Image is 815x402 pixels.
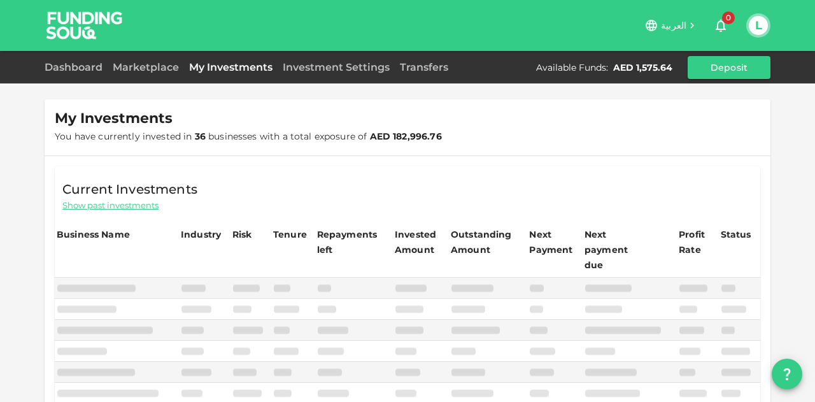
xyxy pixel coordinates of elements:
div: Tenure [273,227,307,242]
a: My Investments [184,61,278,73]
div: Risk [232,227,258,242]
div: Outstanding Amount [451,227,514,257]
div: Business Name [57,227,130,242]
a: Marketplace [108,61,184,73]
span: 0 [722,11,735,24]
div: Status [721,227,753,242]
span: My Investments [55,110,173,127]
div: Next payment due [585,227,648,273]
div: Profit Rate [679,227,716,257]
button: 0 [708,13,733,38]
span: Show past investments [62,199,159,212]
span: Current Investments [62,179,197,199]
strong: AED 182,996.76 [370,131,442,142]
div: Industry [181,227,221,242]
span: العربية [661,20,686,31]
div: Invested Amount [395,227,447,257]
button: L [749,16,768,35]
div: AED 1,575.64 [613,61,672,74]
a: Investment Settings [278,61,395,73]
div: Next Payment [529,227,580,257]
button: Deposit [688,56,770,79]
button: question [772,359,802,389]
div: Repayments left [317,227,381,257]
a: Transfers [395,61,453,73]
a: Dashboard [45,61,108,73]
span: You have currently invested in businesses with a total exposure of [55,131,442,142]
strong: 36 [195,131,206,142]
div: Available Funds : [536,61,608,74]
